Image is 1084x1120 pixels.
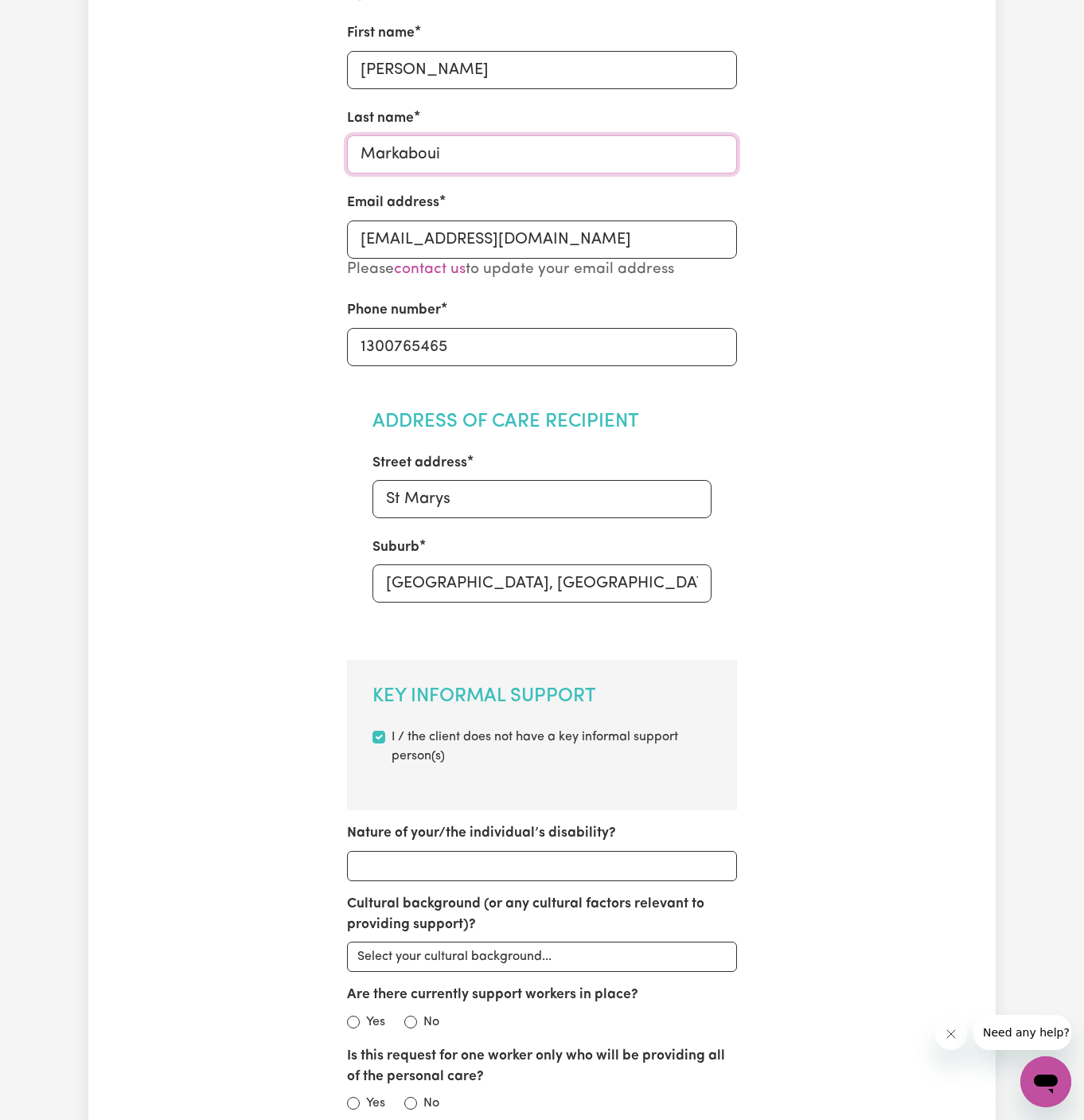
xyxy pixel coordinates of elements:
[347,220,738,259] input: e.g. beth.childs@gmail.com
[347,23,415,44] label: First name
[347,328,738,366] input: e.g. 0410 123 456
[372,537,419,558] label: Suburb
[372,411,712,434] h2: Address of Care Recipient
[935,1018,967,1050] iframe: Close message
[347,894,738,936] label: Cultural background (or any cultural factors relevant to providing support)?
[347,985,638,1005] label: Are there currently support workers in place?
[347,51,738,89] input: e.g. Beth
[372,564,712,603] input: e.g. North Bondi, New South Wales
[347,193,439,213] label: Email address
[347,823,616,844] label: Nature of your/the individual’s disability?
[347,1046,738,1088] label: Is this request for one worker only who will be providing all of the personal care?
[372,685,712,708] h2: Key Informal Support
[347,135,738,174] input: e.g. Childs
[347,108,414,129] label: Last name
[347,300,441,321] label: Phone number
[372,453,467,474] label: Street address
[347,259,738,282] p: Please to update your email address
[366,1013,385,1032] label: Yes
[423,1013,439,1032] label: No
[366,1094,385,1113] label: Yes
[1020,1056,1071,1107] iframe: Button to launch messaging window
[372,480,712,518] input: e.g. 24/29, Victoria St.
[394,262,466,277] a: contact us
[423,1094,439,1113] label: No
[392,728,712,766] label: I / the client does not have a key informal support person(s)
[973,1015,1071,1050] iframe: Message from company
